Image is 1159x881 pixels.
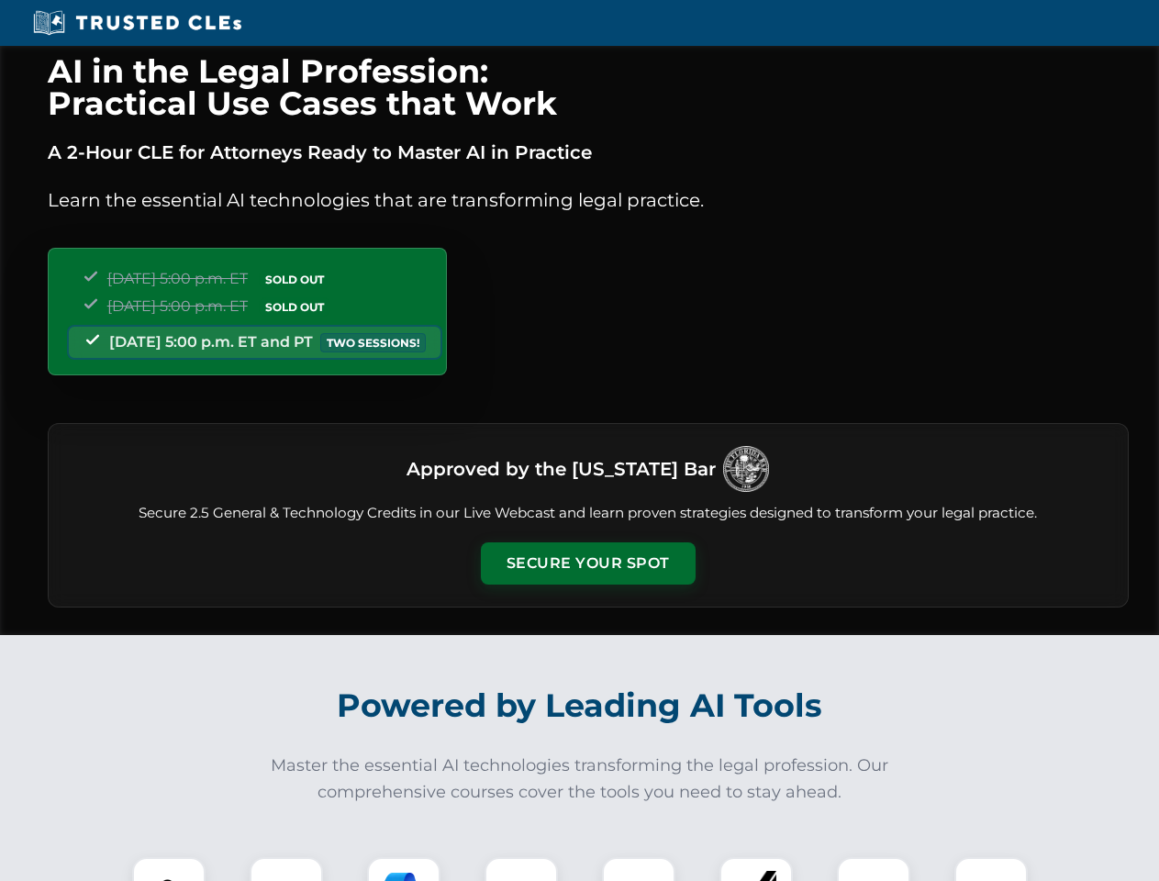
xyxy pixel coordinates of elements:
p: Learn the essential AI technologies that are transforming legal practice. [48,185,1129,215]
span: [DATE] 5:00 p.m. ET [107,270,248,287]
img: Trusted CLEs [28,9,247,37]
button: Secure Your Spot [481,542,696,585]
h2: Powered by Leading AI Tools [72,674,1088,738]
span: SOLD OUT [259,270,330,289]
h1: AI in the Legal Profession: Practical Use Cases that Work [48,55,1129,119]
img: Logo [723,446,769,492]
p: Master the essential AI technologies transforming the legal profession. Our comprehensive courses... [259,753,901,806]
p: A 2-Hour CLE for Attorneys Ready to Master AI in Practice [48,138,1129,167]
span: [DATE] 5:00 p.m. ET [107,297,248,315]
span: SOLD OUT [259,297,330,317]
h3: Approved by the [US_STATE] Bar [407,452,716,485]
p: Secure 2.5 General & Technology Credits in our Live Webcast and learn proven strategies designed ... [71,503,1106,524]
